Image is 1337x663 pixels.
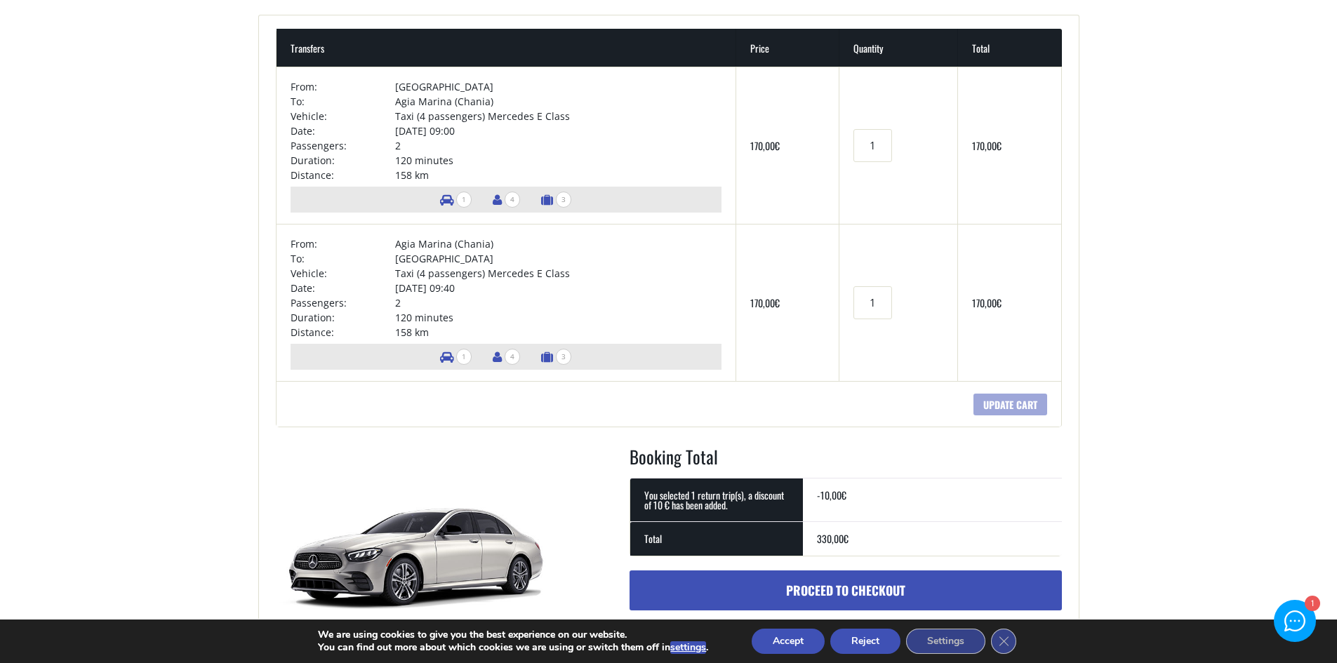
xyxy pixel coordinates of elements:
[277,29,737,67] th: Transfers
[486,187,527,213] li: Number of passengers
[752,629,825,654] button: Accept
[395,251,721,266] td: [GEOGRAPHIC_DATA]
[486,344,527,370] li: Number of passengers
[456,192,472,208] span: 1
[958,29,1061,67] th: Total
[750,138,780,153] bdi: 170,00
[291,153,395,168] td: Duration:
[395,94,721,109] td: Agia Marina (Chania)
[395,153,721,168] td: 120 minutes
[830,629,900,654] button: Reject
[433,344,479,370] li: Number of vehicles
[736,29,839,67] th: Price
[846,617,1065,657] iframe: Secure express checkout frame
[291,251,395,266] td: To:
[775,138,780,153] span: €
[291,123,395,138] td: Date:
[853,286,891,319] input: Transfers quantity
[630,521,803,556] th: Total
[395,168,721,182] td: 158 km
[291,236,395,251] td: From:
[997,138,1002,153] span: €
[291,109,395,123] td: Vehicle:
[291,138,395,153] td: Passengers:
[291,79,395,94] td: From:
[291,325,395,340] td: Distance:
[395,310,721,325] td: 120 minutes
[318,629,708,641] p: We are using cookies to give you the best experience on our website.
[291,94,395,109] td: To:
[1305,596,1320,611] div: 1
[456,349,472,365] span: 1
[291,281,395,295] td: Date:
[433,187,479,213] li: Number of vehicles
[973,394,1047,415] input: Update cart
[395,109,721,123] td: Taxi (4 passengers) Mercedes E Class
[750,295,780,310] bdi: 170,00
[853,129,891,162] input: Transfers quantity
[627,617,845,657] iframe: Secure express checkout frame
[395,138,721,153] td: 2
[395,325,721,340] td: 158 km
[670,641,706,654] button: settings
[997,295,1002,310] span: €
[291,266,395,281] td: Vehicle:
[972,295,1002,310] bdi: 170,00
[395,123,721,138] td: [DATE] 09:00
[291,168,395,182] td: Distance:
[972,138,1002,153] bdi: 170,00
[395,236,721,251] td: Agia Marina (Chania)
[630,478,803,521] th: You selected 1 return trip(s), a discount of 10 € has been added.
[817,531,849,546] bdi: 330,00
[395,79,721,94] td: [GEOGRAPHIC_DATA]
[276,444,557,655] img: Taxi (4 passengers) Mercedes E Class
[844,531,849,546] span: €
[395,295,721,310] td: 2
[630,570,1062,611] a: Proceed to checkout
[991,629,1016,654] button: Close GDPR Cookie Banner
[534,187,578,213] li: Number of luggage items
[395,266,721,281] td: Taxi (4 passengers) Mercedes E Class
[817,488,846,502] bdi: -10,00
[534,344,578,370] li: Number of luggage items
[842,488,846,502] span: €
[505,349,520,365] span: 4
[839,29,958,67] th: Quantity
[291,310,395,325] td: Duration:
[318,641,708,654] p: You can find out more about which cookies we are using or switch them off in .
[906,629,985,654] button: Settings
[505,192,520,208] span: 4
[556,192,571,208] span: 3
[291,295,395,310] td: Passengers:
[556,349,571,365] span: 3
[395,281,721,295] td: [DATE] 09:40
[775,295,780,310] span: €
[630,444,1062,478] h2: Booking Total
